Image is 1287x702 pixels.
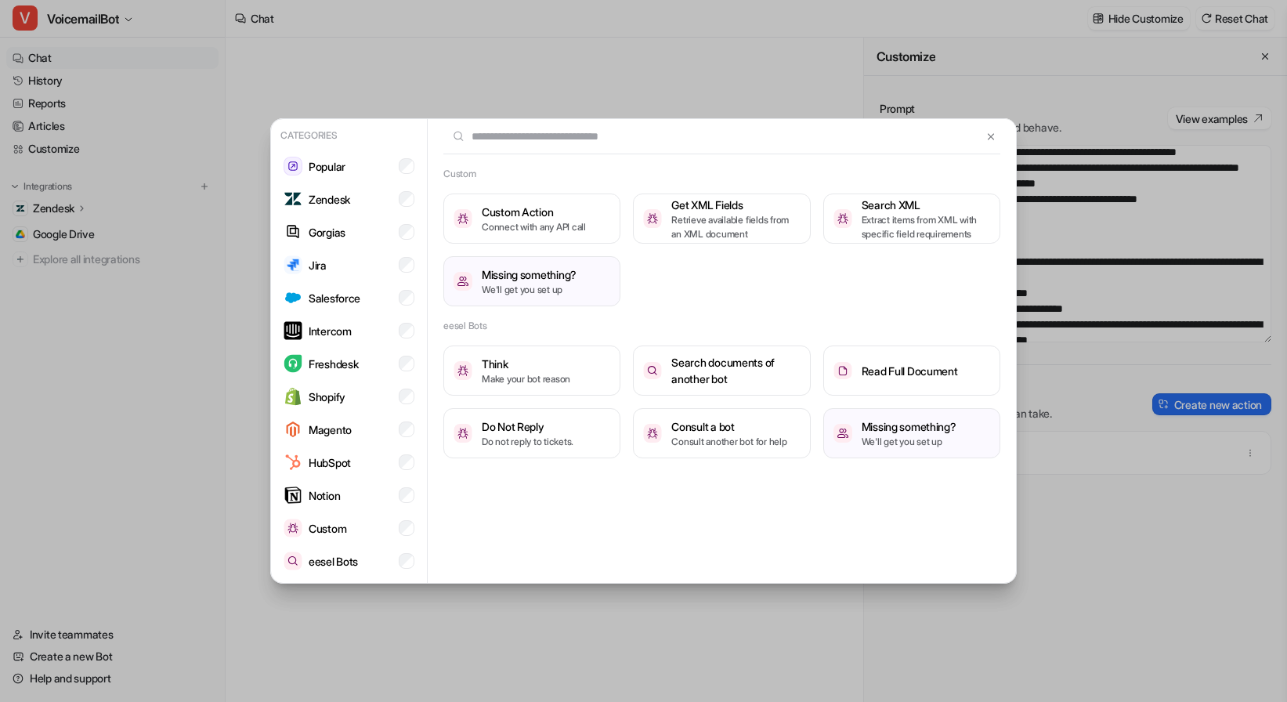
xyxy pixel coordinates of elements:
[482,372,570,386] p: Make your bot reason
[833,424,852,443] img: /missing-something
[862,213,990,241] p: Extract items from XML with specific field requirements
[482,283,577,297] p: We'll get you set up
[454,424,472,442] img: Do Not Reply
[309,389,345,405] p: Shopify
[443,408,620,458] button: Do Not ReplyDo Not ReplyDo not reply to tickets.
[671,354,800,387] h3: Search documents of another bot
[862,363,958,379] h3: Read Full Document
[671,197,800,213] h3: Get XML Fields
[671,435,786,449] p: Consult another bot for help
[443,346,620,396] button: ThinkThinkMake your bot reason
[309,520,346,537] p: Custom
[482,220,586,234] p: Connect with any API call
[443,319,487,333] h2: eesel Bots
[454,361,472,379] img: Think
[643,209,662,227] img: Get XML Fields
[309,290,360,306] p: Salesforce
[309,158,345,175] p: Popular
[671,213,800,241] p: Retrieve available fields from an XML document
[833,362,852,380] img: Read Full Document
[643,424,662,442] img: Consult a bot
[454,272,472,291] img: /missing-something
[309,487,340,504] p: Notion
[633,194,810,244] button: Get XML FieldsGet XML FieldsRetrieve available fields from an XML document
[482,266,577,283] h3: Missing something?
[309,224,345,241] p: Gorgias
[823,194,1000,244] button: Search XMLSearch XMLExtract items from XML with specific field requirements
[671,418,786,435] h3: Consult a bot
[862,418,956,435] h3: Missing something?
[443,167,476,181] h2: Custom
[862,435,956,449] p: We'll get you set up
[482,435,573,449] p: Do not reply to tickets.
[277,125,421,146] p: Categories
[482,356,570,372] h3: Think
[309,553,358,570] p: eesel Bots
[309,422,352,438] p: Magento
[454,209,472,227] img: Custom Action
[482,204,586,220] h3: Custom Action
[482,418,573,435] h3: Do Not Reply
[443,194,620,244] button: Custom ActionCustom ActionConnect with any API call
[633,408,810,458] button: Consult a botConsult a botConsult another bot for help
[309,454,351,471] p: HubSpot
[633,346,810,396] button: Search documents of another botSearch documents of another bot
[823,408,1000,458] button: /missing-somethingMissing something?We'll get you set up
[309,356,358,372] p: Freshdesk
[833,209,852,227] img: Search XML
[309,257,327,273] p: Jira
[862,197,990,213] h3: Search XML
[309,191,350,208] p: Zendesk
[443,256,620,306] button: /missing-somethingMissing something?We'll get you set up
[309,323,352,339] p: Intercom
[823,346,1000,396] button: Read Full DocumentRead Full Document
[643,362,662,380] img: Search documents of another bot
